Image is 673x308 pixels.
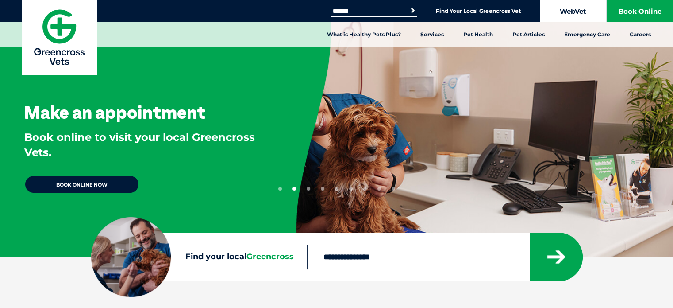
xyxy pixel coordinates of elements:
button: 3 of 9 [307,187,310,191]
button: 6 of 9 [349,187,353,191]
label: Find your local [91,250,307,264]
button: 8 of 9 [377,187,381,191]
a: Emergency Care [554,22,620,47]
a: Services [411,22,454,47]
button: Search [408,6,417,15]
h3: Make an appointment [24,103,205,121]
a: Careers [620,22,661,47]
button: 5 of 9 [335,187,338,191]
button: 2 of 9 [292,187,296,191]
button: 9 of 9 [392,187,395,191]
button: 7 of 9 [363,187,367,191]
span: Greencross [246,252,294,261]
a: What is Healthy Pets Plus? [317,22,411,47]
a: Pet Articles [503,22,554,47]
a: Find Your Local Greencross Vet [436,8,521,15]
a: BOOK ONLINE NOW [24,175,139,194]
button: 1 of 9 [278,187,282,191]
a: Pet Health [454,22,503,47]
p: Book online to visit your local Greencross Vets. [24,130,267,160]
button: 4 of 9 [321,187,324,191]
